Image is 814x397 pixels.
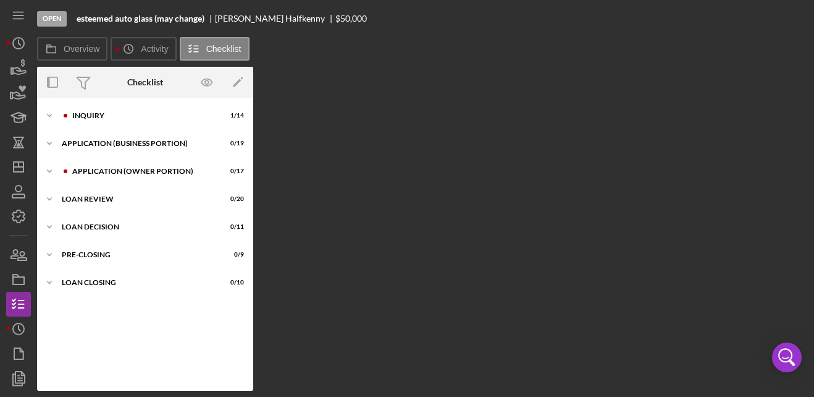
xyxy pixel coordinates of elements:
div: 0 / 10 [222,279,244,286]
div: LOAN CLOSING [62,279,213,286]
div: INQUIRY [72,112,213,119]
button: Activity [111,37,176,61]
div: LOAN REVIEW [62,195,213,203]
div: 0 / 19 [222,140,244,147]
button: Overview [37,37,107,61]
label: Activity [141,44,168,54]
label: Checklist [206,44,241,54]
div: LOAN DECISION [62,223,213,231]
div: 0 / 11 [222,223,244,231]
div: APPLICATION (BUSINESS PORTION) [62,140,213,147]
div: [PERSON_NAME] Halfkenny [215,14,335,23]
div: Open Intercom Messenger [772,343,802,372]
div: Open [37,11,67,27]
b: esteemed auto glass (may change) [77,14,204,23]
button: Checklist [180,37,250,61]
div: 1 / 14 [222,112,244,119]
span: $50,000 [335,13,367,23]
div: 0 / 9 [222,251,244,258]
div: 0 / 20 [222,195,244,203]
div: PRE-CLOSING [62,251,213,258]
div: APPLICATION (OWNER PORTION) [72,168,213,175]
div: Checklist [127,77,163,87]
label: Overview [64,44,99,54]
div: 0 / 17 [222,168,244,175]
